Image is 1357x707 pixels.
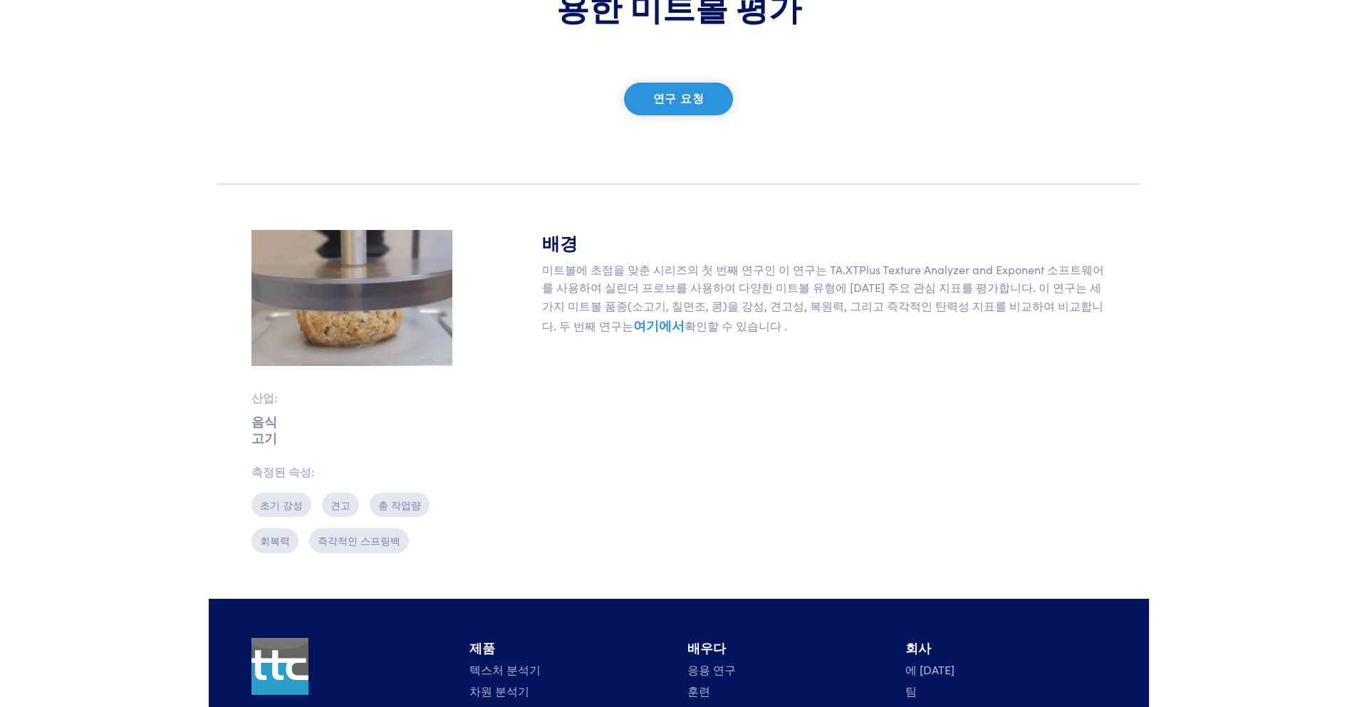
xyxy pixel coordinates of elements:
[260,533,290,548] font: 회복력
[687,661,736,677] a: 응용 연구
[251,464,315,479] font: 측정된 속성:
[687,639,726,656] font: 배우다
[653,92,704,105] font: 연구 요청
[331,498,350,512] font: 견고
[905,639,931,656] font: 회사
[542,261,1104,334] font: 미트볼에 초점을 맞춘 시리즈의 첫 번째 연구인 이 연구는 TA.XTPlus Texture Analyzer and Exponent 소프트웨어를 사용하여 실린더 프로브를 사용하여...
[469,661,541,677] a: 텍스처 분석기
[251,389,278,405] font: 산업:
[251,429,277,446] font: 고기
[905,661,955,677] a: 에 [DATE]
[469,639,495,656] font: 제품
[251,412,277,430] font: 음식
[687,683,710,698] a: 훈련
[378,498,421,512] font: 총 작업량
[685,318,787,333] font: 확인할 수 있습니다 .
[251,638,308,695] img: ttc_logo_1x1_v1.0.png
[318,533,400,548] font: 즉각적인 스프링백
[542,230,578,255] font: 배경
[624,83,733,115] button: 연구 요청
[260,498,303,512] font: 초기 강성
[469,683,529,698] a: 차원 분석기
[633,316,685,334] a: 여기에서
[905,683,917,698] a: 팀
